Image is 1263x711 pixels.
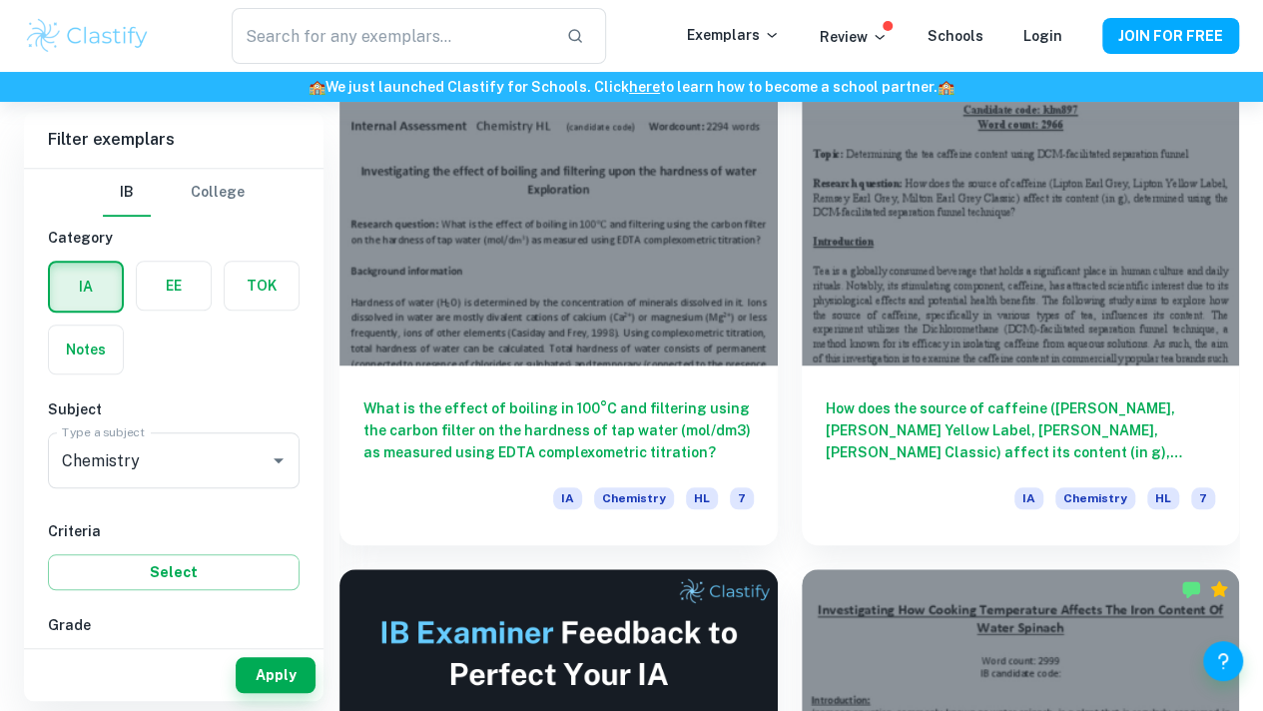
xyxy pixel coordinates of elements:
h6: Filter exemplars [24,112,323,168]
p: Exemplars [687,24,780,46]
span: HL [1147,487,1179,509]
button: IA [50,263,122,311]
button: Help and Feedback [1203,641,1243,681]
span: 7 [730,487,754,509]
span: 🏫 [938,79,954,95]
span: IA [1014,487,1043,509]
span: Chemistry [594,487,674,509]
h6: Grade [48,614,300,636]
button: IB [103,169,151,217]
img: Marked [1181,579,1201,599]
h6: Subject [48,398,300,420]
a: here [629,79,660,95]
label: Type a subject [62,423,145,440]
span: IA [553,487,582,509]
h6: Criteria [48,520,300,542]
h6: What is the effect of boiling in 100°C and filtering using the carbon filter on the hardness of t... [363,397,754,463]
button: JOIN FOR FREE [1102,18,1239,54]
button: Open [265,446,293,474]
button: EE [137,262,211,310]
button: College [191,169,245,217]
button: Apply [236,657,316,693]
span: 7 [1191,487,1215,509]
button: Select [48,554,300,590]
h6: We just launched Clastify for Schools. Click to learn how to become a school partner. [4,76,1259,98]
h6: How does the source of caffeine ([PERSON_NAME], [PERSON_NAME] Yellow Label, [PERSON_NAME], [PERSO... [826,397,1216,463]
h6: Category [48,227,300,249]
input: Search for any exemplars... [232,8,551,64]
a: Schools [928,28,983,44]
span: 🏫 [309,79,325,95]
span: Chemistry [1055,487,1135,509]
a: How does the source of caffeine ([PERSON_NAME], [PERSON_NAME] Yellow Label, [PERSON_NAME], [PERSO... [802,37,1240,545]
img: Clastify logo [24,16,151,56]
a: Login [1023,28,1062,44]
div: Filter type choice [103,169,245,217]
p: Review [820,26,888,48]
a: What is the effect of boiling in 100°C and filtering using the carbon filter on the hardness of t... [339,37,778,545]
div: Premium [1209,579,1229,599]
span: HL [686,487,718,509]
button: TOK [225,262,299,310]
button: Notes [49,326,123,373]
